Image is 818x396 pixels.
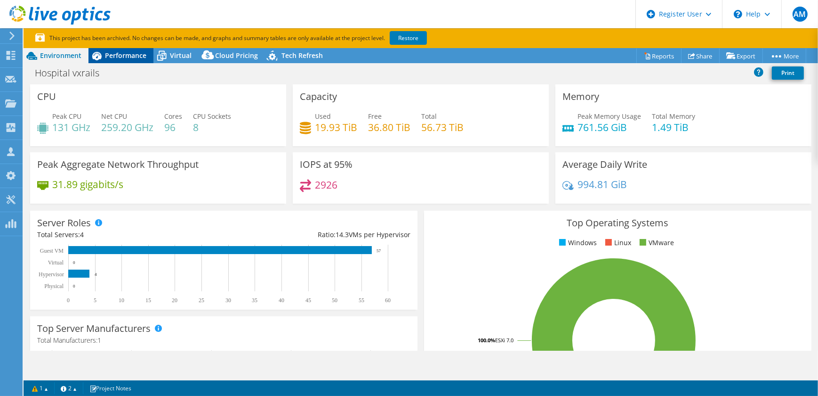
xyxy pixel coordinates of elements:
[562,159,647,170] h3: Average Daily Write
[225,297,231,304] text: 30
[95,272,97,277] text: 4
[603,238,631,248] li: Linux
[762,49,806,63] a: More
[37,159,199,170] h3: Peak Aggregate Network Throughput
[300,159,353,170] h3: IOPS at 95%
[40,51,81,60] span: Environment
[94,297,96,304] text: 5
[431,218,804,228] h3: Top Operating Systems
[164,122,182,132] h4: 96
[54,382,83,394] a: 2
[52,112,81,121] span: Peak CPU
[681,49,720,63] a: Share
[377,248,381,253] text: 57
[193,122,231,132] h4: 8
[562,91,599,102] h3: Memory
[172,297,177,304] text: 20
[577,122,641,132] h4: 761.56 GiB
[421,122,464,132] h4: 56.73 TiB
[101,112,127,121] span: Net CPU
[734,10,742,18] svg: \n
[315,180,337,190] h4: 2926
[73,284,75,289] text: 0
[31,68,114,78] h1: Hospital vxrails
[793,7,808,22] span: AM
[252,297,257,304] text: 35
[37,91,56,102] h3: CPU
[119,297,124,304] text: 10
[35,33,497,43] p: This project has been archived. No changes can be made, and graphs and summary tables are only av...
[772,66,804,80] a: Print
[83,382,138,394] a: Project Notes
[315,112,331,121] span: Used
[145,297,151,304] text: 15
[97,336,101,345] span: 1
[279,297,284,304] text: 40
[48,259,64,266] text: Virtual
[557,238,597,248] li: Windows
[25,382,55,394] a: 1
[577,179,627,190] h4: 994.81 GiB
[421,112,437,121] span: Total
[281,51,323,60] span: Tech Refresh
[73,260,75,265] text: 0
[368,112,382,121] span: Free
[359,297,364,304] text: 55
[224,230,410,240] div: Ratio: VMs per Hypervisor
[215,51,258,60] span: Cloud Pricing
[170,51,192,60] span: Virtual
[385,297,391,304] text: 60
[637,238,674,248] li: VMware
[193,112,231,121] span: CPU Sockets
[495,337,513,344] tspan: ESXi 7.0
[37,218,91,228] h3: Server Roles
[52,122,90,132] h4: 131 GHz
[105,51,146,60] span: Performance
[52,179,123,190] h4: 31.89 gigabits/s
[101,122,153,132] h4: 259.20 GHz
[40,247,64,254] text: Guest VM
[652,122,695,132] h4: 1.49 TiB
[37,230,224,240] div: Total Servers:
[37,323,151,334] h3: Top Server Manufacturers
[44,283,64,289] text: Physical
[300,91,337,102] h3: Capacity
[164,112,182,121] span: Cores
[336,230,349,239] span: 14.3
[315,122,357,132] h4: 19.93 TiB
[719,49,763,63] a: Export
[636,49,682,63] a: Reports
[368,122,410,132] h4: 36.80 TiB
[37,335,410,346] h4: Total Manufacturers:
[305,297,311,304] text: 45
[67,297,70,304] text: 0
[199,297,204,304] text: 25
[80,230,84,239] span: 4
[652,112,695,121] span: Total Memory
[577,112,641,121] span: Peak Memory Usage
[332,297,337,304] text: 50
[478,337,495,344] tspan: 100.0%
[39,271,64,278] text: Hypervisor
[390,31,427,45] a: Restore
